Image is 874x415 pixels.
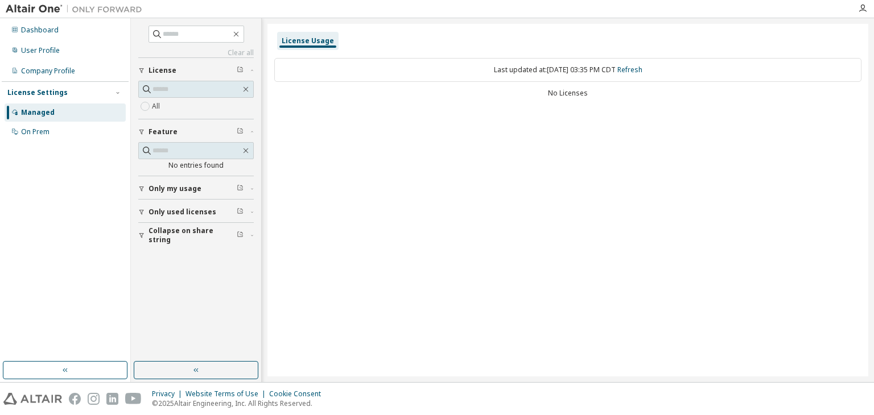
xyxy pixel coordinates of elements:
[237,184,244,193] span: Clear filter
[7,88,68,97] div: License Settings
[274,89,861,98] div: No Licenses
[138,176,254,201] button: Only my usage
[88,393,100,405] img: instagram.svg
[149,127,178,136] span: Feature
[138,119,254,144] button: Feature
[138,223,254,248] button: Collapse on share string
[138,58,254,83] button: License
[237,231,244,240] span: Clear filter
[6,3,148,15] img: Altair One
[69,393,81,405] img: facebook.svg
[106,393,118,405] img: linkedin.svg
[237,66,244,75] span: Clear filter
[21,26,59,35] div: Dashboard
[149,66,176,75] span: License
[149,208,216,217] span: Only used licenses
[21,127,50,136] div: On Prem
[152,389,185,399] div: Privacy
[125,393,142,405] img: youtube.svg
[617,65,642,74] a: Refresh
[274,58,861,82] div: Last updated at: [DATE] 03:35 PM CDT
[138,161,254,170] div: No entries found
[237,127,244,136] span: Clear filter
[21,67,75,76] div: Company Profile
[152,399,328,408] p: © 2025 Altair Engineering, Inc. All Rights Reserved.
[3,393,62,405] img: altair_logo.svg
[269,389,328,399] div: Cookie Consent
[152,99,162,113] label: All
[185,389,269,399] div: Website Terms of Use
[237,208,244,217] span: Clear filter
[149,184,201,193] span: Only my usage
[138,48,254,57] a: Clear all
[21,46,60,55] div: User Profile
[138,200,254,225] button: Only used licenses
[282,36,334,45] div: License Usage
[149,226,237,244] span: Collapse on share string
[21,108,55,117] div: Managed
